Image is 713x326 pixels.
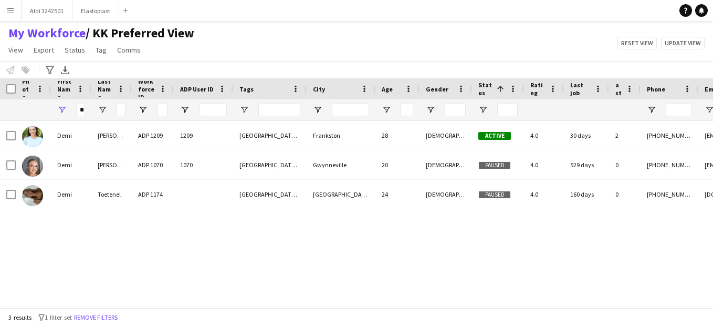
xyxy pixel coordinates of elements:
span: Tag [96,45,107,55]
span: ADP User ID [180,85,214,93]
input: Workforce ID Filter Input [157,104,167,116]
div: 30 days [564,121,609,150]
button: Remove filters [72,312,120,323]
div: 529 days [564,150,609,179]
div: 4.0 [524,180,564,209]
input: Gender Filter Input [445,104,466,116]
input: ADP User ID Filter Input [199,104,227,116]
div: [PERSON_NAME] [91,121,132,150]
div: [PERSON_NAME] [91,150,132,179]
app-action-btn: Advanced filters [44,64,56,76]
span: 1209 [180,131,193,139]
a: View [4,43,27,57]
span: 1 filter set [45,313,72,321]
span: View [8,45,23,55]
span: Paused [478,191,511,199]
img: Demi Nicholson [22,126,43,147]
input: Tags Filter Input [258,104,300,116]
div: 0 [609,180,641,209]
button: Update view [661,37,705,49]
span: Status [65,45,85,55]
div: ADP 1174 [132,180,174,209]
div: [PHONE_NUMBER] [641,150,698,179]
div: [GEOGRAPHIC_DATA], [GEOGRAPHIC_DATA], Ryde Response Team [233,150,307,179]
div: Gwynneville [307,150,375,179]
a: Comms [113,43,145,57]
div: Demi [51,121,91,150]
input: Age Filter Input [401,104,413,116]
a: Export [29,43,58,57]
div: Demi [51,180,91,209]
div: [PHONE_NUMBER] [641,121,698,150]
span: Workforce ID [138,77,155,101]
span: Gender [426,85,448,93]
button: Open Filter Menu [138,105,148,115]
span: Photo [22,77,32,101]
app-action-btn: Export XLSX [59,64,71,76]
span: Export [34,45,54,55]
span: KK Preferred View [86,25,194,41]
a: Tag [91,43,111,57]
span: Age [382,85,393,93]
div: ADP 1070 [132,150,174,179]
img: Demi Costello [22,156,43,177]
span: 1070 [180,161,193,169]
input: Phone Filter Input [666,104,692,116]
div: 0 [609,150,641,179]
input: City Filter Input [332,104,369,116]
input: Status Filter Input [497,104,518,116]
button: Open Filter Menu [180,105,190,115]
div: Demi [51,150,91,179]
button: Reset view [617,37,657,49]
span: First Name [57,77,72,101]
div: 28 [375,121,420,150]
a: Status [60,43,89,57]
a: My Workforce [8,25,86,41]
button: Open Filter Menu [647,105,656,115]
div: [DEMOGRAPHIC_DATA] [420,180,472,209]
button: Open Filter Menu [239,105,249,115]
div: [DEMOGRAPHIC_DATA] [420,121,472,150]
button: Open Filter Menu [426,105,435,115]
span: Comms [117,45,141,55]
button: Open Filter Menu [57,105,67,115]
div: ADP 1209 [132,121,174,150]
div: [GEOGRAPHIC_DATA], [GEOGRAPHIC_DATA] [233,121,307,150]
img: Demi Toetenel [22,185,43,206]
span: Active [478,132,511,140]
div: 2 [609,121,641,150]
span: City [313,85,325,93]
div: [PHONE_NUMBER] [641,180,698,209]
div: 20 [375,150,420,179]
div: 4.0 [524,150,564,179]
button: Open Filter Menu [313,105,322,115]
input: First Name Filter Input [76,104,85,116]
button: Elastoplast [72,1,119,21]
div: [DEMOGRAPHIC_DATA] [420,150,472,179]
button: Open Filter Menu [382,105,391,115]
button: Aldi 3242501 [22,1,72,21]
button: Open Filter Menu [98,105,107,115]
input: Last Name Filter Input [117,104,125,116]
div: Frankston [307,121,375,150]
div: [GEOGRAPHIC_DATA] [307,180,375,209]
div: 24 [375,180,420,209]
div: 160 days [564,180,609,209]
span: Tags [239,85,254,93]
span: Last job [570,81,590,97]
span: Jobs (last 90 days) [615,42,622,136]
span: Paused [478,161,511,169]
div: Toetenel [91,180,132,209]
span: Status [478,81,492,97]
span: Rating [530,81,545,97]
span: Last Name [98,77,113,101]
button: Open Filter Menu [478,105,488,115]
span: Phone [647,85,665,93]
div: 4.0 [524,121,564,150]
div: [GEOGRAPHIC_DATA], [GEOGRAPHIC_DATA] [233,180,307,209]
